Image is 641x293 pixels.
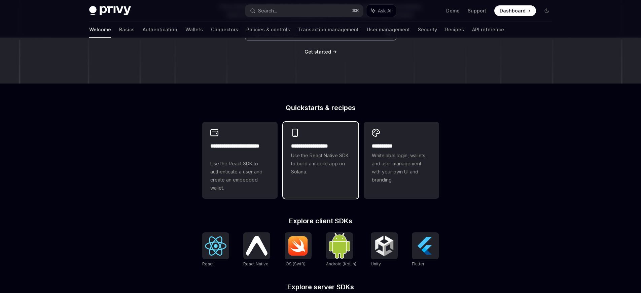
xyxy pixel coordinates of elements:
[305,48,331,55] a: Get started
[371,232,398,267] a: UnityUnity
[326,232,356,267] a: Android (Kotlin)Android (Kotlin)
[202,104,439,111] h2: Quickstarts & recipes
[202,232,229,267] a: ReactReact
[119,22,135,38] a: Basics
[210,160,270,192] span: Use the React SDK to authenticate a user and create an embedded wallet.
[412,232,439,267] a: FlutterFlutter
[246,236,268,255] img: React Native
[494,5,536,16] a: Dashboard
[378,7,391,14] span: Ask AI
[446,7,460,14] a: Demo
[89,22,111,38] a: Welcome
[211,22,238,38] a: Connectors
[243,232,270,267] a: React NativeReact Native
[283,122,358,199] a: **** **** **** ***Use the React Native SDK to build a mobile app on Solana.
[412,261,424,266] span: Flutter
[202,284,439,290] h2: Explore server SDKs
[305,49,331,55] span: Get started
[89,6,131,15] img: dark logo
[298,22,359,38] a: Transaction management
[372,152,431,184] span: Whitelabel login, wallets, and user management with your own UI and branding.
[373,235,395,257] img: Unity
[291,152,350,176] span: Use the React Native SDK to build a mobile app on Solana.
[202,218,439,224] h2: Explore client SDKs
[366,5,396,17] button: Ask AI
[202,261,214,266] span: React
[205,236,226,256] img: React
[326,261,356,266] span: Android (Kotlin)
[185,22,203,38] a: Wallets
[258,7,277,15] div: Search...
[352,8,359,13] span: ⌘ K
[245,5,363,17] button: Search...⌘K
[371,261,381,266] span: Unity
[541,5,552,16] button: Toggle dark mode
[243,261,269,266] span: React Native
[472,22,504,38] a: API reference
[367,22,410,38] a: User management
[287,236,309,256] img: iOS (Swift)
[468,7,486,14] a: Support
[500,7,526,14] span: Dashboard
[285,261,306,266] span: iOS (Swift)
[445,22,464,38] a: Recipes
[415,235,436,257] img: Flutter
[143,22,177,38] a: Authentication
[329,233,350,258] img: Android (Kotlin)
[364,122,439,199] a: **** *****Whitelabel login, wallets, and user management with your own UI and branding.
[246,22,290,38] a: Policies & controls
[418,22,437,38] a: Security
[285,232,312,267] a: iOS (Swift)iOS (Swift)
